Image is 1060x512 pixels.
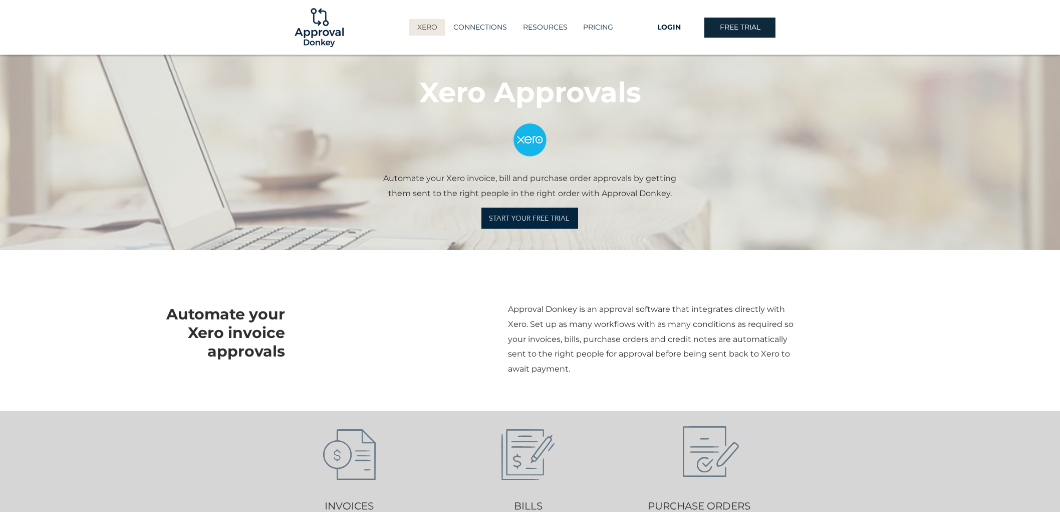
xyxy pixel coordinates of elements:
img: Logo-01.png [292,1,346,55]
p: RESOURCES [518,19,573,36]
span: INVOICES [325,500,374,512]
span: LOGIN [657,23,681,33]
a: XERO [409,19,445,36]
p: PRICING [578,19,618,36]
p: XERO [412,19,442,36]
img: Logo - Blue.png [499,109,561,171]
span: PURCHASE ORDERS [648,500,750,512]
span: Automate your Xero invoice, bill and purchase order approvals by getting them sent to the right p... [383,174,676,198]
nav: Site [397,19,633,36]
span: FREE TRIAL [720,23,760,33]
a: CONNECTIONS [445,19,515,36]
span: START YOUR FREE TRIAL [489,214,569,223]
div: RESOURCES [515,19,575,36]
span: Automate your Xero invoice approvals [166,305,285,361]
a: START YOUR FREE TRIAL [481,208,578,229]
a: PRICING [575,19,621,36]
a: FREE TRIAL [704,18,775,38]
span: BILLS [514,500,543,512]
span: Xero Approvals [419,75,641,109]
span: Approval Donkey is an approval software that integrates directly with Xero. Set up as many workfl... [508,304,793,374]
p: CONNECTIONS [448,19,512,36]
a: LOGIN [633,18,704,38]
